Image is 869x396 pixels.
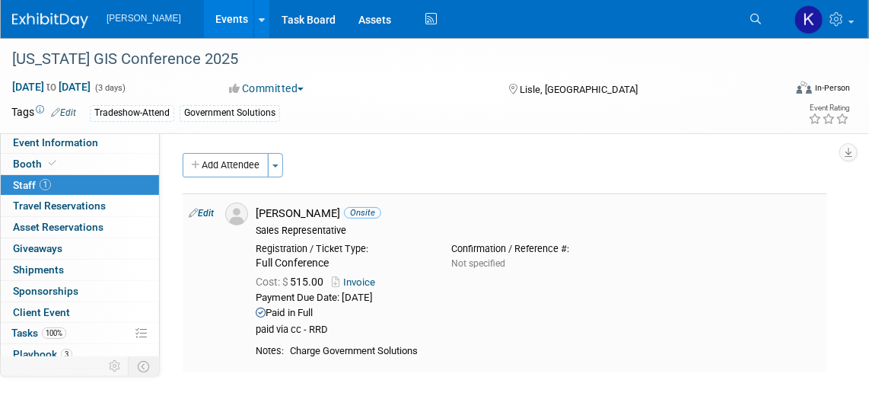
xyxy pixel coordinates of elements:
[797,81,812,94] img: Format-Inperson.png
[720,79,850,102] div: Event Format
[51,107,76,118] a: Edit
[344,207,381,219] span: Onsite
[13,136,98,148] span: Event Information
[256,257,429,270] div: Full Conference
[794,5,823,34] img: Kim Hansen
[256,276,290,288] span: Cost: $
[808,104,849,112] div: Event Rating
[225,203,248,225] img: Associate-Profile-5.png
[12,13,88,28] img: ExhibitDay
[13,158,59,170] span: Booth
[183,153,269,177] button: Add Attendee
[94,83,126,93] span: (3 days)
[332,276,381,288] a: Invoice
[180,105,280,121] div: Government Solutions
[1,133,159,153] a: Event Information
[13,285,78,297] span: Sponsorships
[256,243,429,255] div: Registration / Ticket Type:
[13,179,51,191] span: Staff
[1,175,159,196] a: Staff1
[44,81,59,93] span: to
[1,217,159,238] a: Asset Reservations
[90,105,174,121] div: Tradeshow-Attend
[102,356,129,376] td: Personalize Event Tab Strip
[49,159,56,168] i: Booth reservation complete
[256,225,821,237] div: Sales Representative
[11,327,66,339] span: Tasks
[290,345,821,358] div: Charge Government Solutions
[1,344,159,365] a: Playbook3
[256,292,821,305] div: Payment Due Date: [DATE]
[13,242,62,254] span: Giveaways
[256,307,821,320] div: Paid in Full
[1,302,159,323] a: Client Event
[13,348,72,360] span: Playbook
[1,238,159,259] a: Giveaways
[40,179,51,190] span: 1
[61,349,72,360] span: 3
[11,80,91,94] span: [DATE] [DATE]
[256,345,284,357] div: Notes:
[452,258,506,269] span: Not specified
[107,13,181,24] span: [PERSON_NAME]
[13,221,103,233] span: Asset Reservations
[42,327,66,339] span: 100%
[13,263,64,276] span: Shipments
[256,206,821,221] div: [PERSON_NAME]
[452,243,625,255] div: Confirmation / Reference #:
[189,208,214,219] a: Edit
[1,281,159,302] a: Sponsorships
[13,306,70,318] span: Client Event
[13,200,106,212] span: Travel Reservations
[11,104,76,122] td: Tags
[1,196,159,216] a: Travel Reservations
[1,154,159,174] a: Booth
[1,323,159,343] a: Tasks100%
[129,356,160,376] td: Toggle Event Tabs
[1,260,159,280] a: Shipments
[814,82,850,94] div: In-Person
[520,84,638,95] span: Lisle, [GEOGRAPHIC_DATA]
[224,81,310,96] button: Committed
[256,276,329,288] span: 515.00
[256,324,821,337] div: paid via cc - RRD
[7,46,768,73] div: [US_STATE] GIS Conference 2025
